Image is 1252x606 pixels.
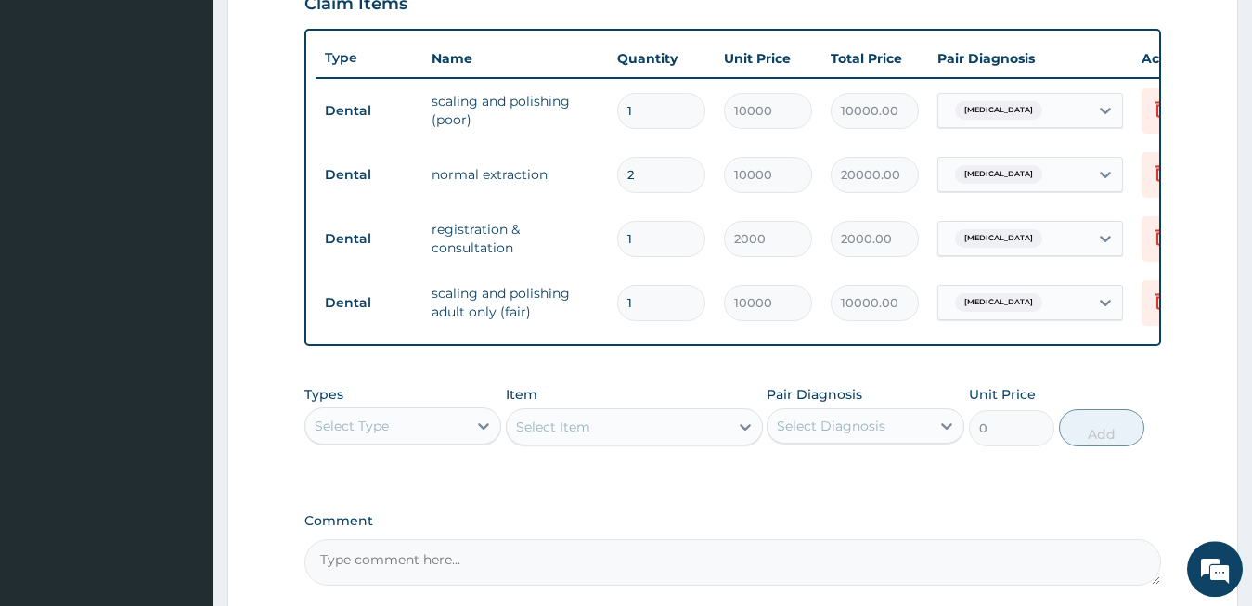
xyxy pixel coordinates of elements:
span: [MEDICAL_DATA] [955,229,1042,248]
div: Select Diagnosis [777,417,885,435]
td: registration & consultation [422,211,608,266]
td: Dental [316,158,422,192]
label: Item [506,385,537,404]
td: Dental [316,94,422,128]
td: scaling and polishing (poor) [422,83,608,138]
td: Dental [316,286,422,320]
th: Actions [1132,40,1225,77]
span: [MEDICAL_DATA] [955,293,1042,312]
label: Unit Price [969,385,1036,404]
th: Name [422,40,608,77]
div: Chat with us now [97,104,312,128]
th: Total Price [821,40,928,77]
span: [MEDICAL_DATA] [955,101,1042,120]
label: Types [304,387,343,403]
td: Dental [316,222,422,256]
td: normal extraction [422,156,608,193]
th: Unit Price [715,40,821,77]
img: d_794563401_company_1708531726252_794563401 [34,93,75,139]
td: scaling and polishing adult only (fair) [422,275,608,330]
button: Add [1059,409,1144,446]
span: We're online! [108,184,256,371]
th: Pair Diagnosis [928,40,1132,77]
div: Minimize live chat window [304,9,349,54]
div: Select Type [315,417,389,435]
span: [MEDICAL_DATA] [955,165,1042,184]
th: Type [316,41,422,75]
th: Quantity [608,40,715,77]
label: Comment [304,513,1162,529]
textarea: Type your message and hit 'Enter' [9,406,354,471]
label: Pair Diagnosis [767,385,862,404]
